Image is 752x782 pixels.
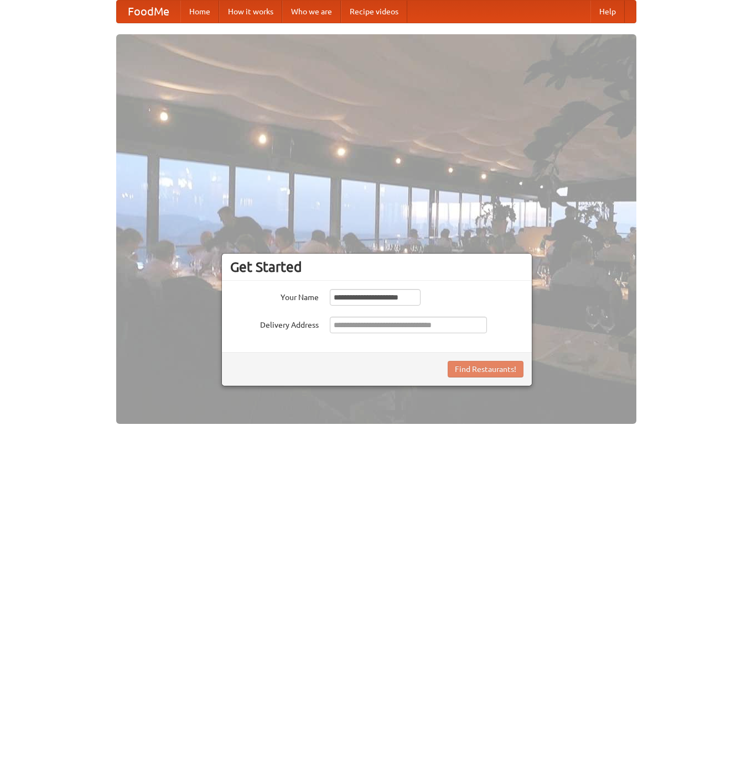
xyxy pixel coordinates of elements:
[230,259,523,275] h3: Get Started
[180,1,219,23] a: Home
[117,1,180,23] a: FoodMe
[341,1,407,23] a: Recipe videos
[590,1,625,23] a: Help
[282,1,341,23] a: Who we are
[448,361,523,377] button: Find Restaurants!
[230,317,319,330] label: Delivery Address
[230,289,319,303] label: Your Name
[219,1,282,23] a: How it works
